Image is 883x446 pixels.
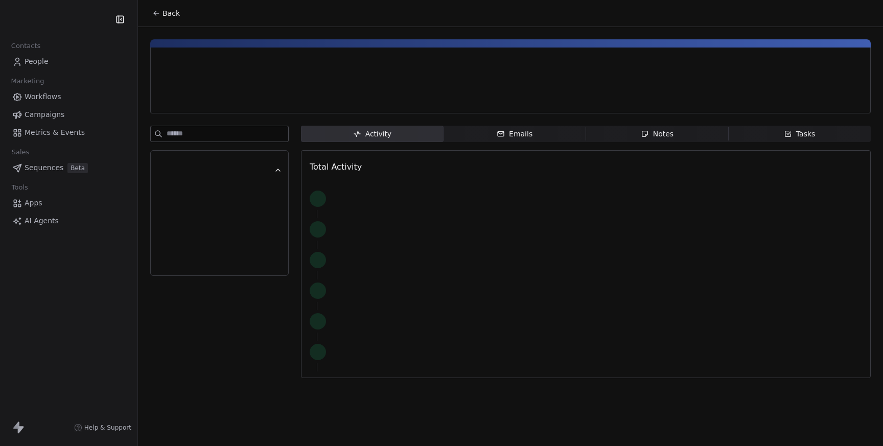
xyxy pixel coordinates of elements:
a: Help & Support [74,424,131,432]
span: Workflows [25,91,61,102]
a: Workflows [8,88,129,105]
span: Metrics & Events [25,127,85,138]
span: Campaigns [25,109,64,120]
span: Sequences [25,162,63,173]
a: Metrics & Events [8,124,129,141]
span: AI Agents [25,216,59,226]
span: Help & Support [84,424,131,432]
a: Campaigns [8,106,129,123]
a: AI Agents [8,213,129,229]
span: People [25,56,49,67]
a: People [8,53,129,70]
span: Total Activity [310,162,362,172]
span: Back [162,8,180,18]
button: Back [146,4,186,22]
span: Apps [25,198,42,208]
div: Tasks [784,129,816,139]
span: Marketing [7,74,49,89]
span: Contacts [7,38,45,54]
span: Beta [67,163,88,173]
span: Sales [7,145,34,160]
a: SequencesBeta [8,159,129,176]
a: Apps [8,195,129,212]
div: Emails [497,129,532,139]
span: Tools [7,180,32,195]
div: Notes [641,129,673,139]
